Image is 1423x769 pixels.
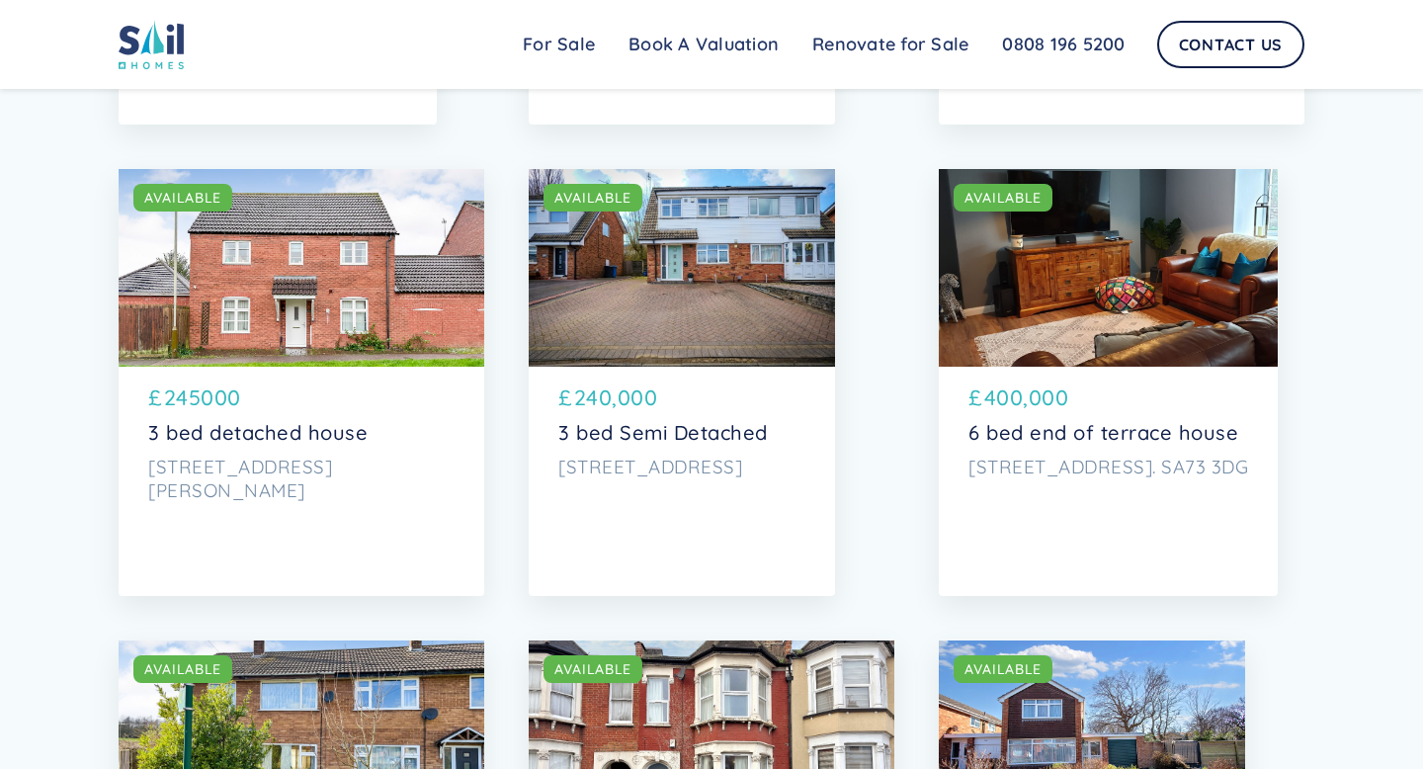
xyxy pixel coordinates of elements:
div: AVAILABLE [144,188,221,208]
div: AVAILABLE [144,659,221,679]
p: [STREET_ADDRESS] [558,455,805,478]
div: AVAILABLE [964,188,1042,208]
div: AVAILABLE [554,188,631,208]
p: £ [968,382,982,413]
p: 245000 [164,382,241,413]
a: 0808 196 5200 [985,25,1141,64]
a: For Sale [506,25,612,64]
a: AVAILABLE£240,0003 bed Semi Detached[STREET_ADDRESS] [529,169,835,596]
p: 400,000 [984,382,1069,413]
a: AVAILABLE£2450003 bed detached house[STREET_ADDRESS][PERSON_NAME] [119,169,484,596]
p: [STREET_ADDRESS]. SA73 3DG [968,455,1248,478]
div: AVAILABLE [964,659,1042,679]
p: 3 bed Semi Detached [558,421,805,445]
p: £ [558,382,572,413]
a: AVAILABLE£400,0006 bed end of terrace house[STREET_ADDRESS]. SA73 3DG [939,169,1278,596]
p: [STREET_ADDRESS][PERSON_NAME] [148,455,455,503]
a: Contact Us [1157,21,1305,68]
a: Book A Valuation [612,25,795,64]
p: £ [148,382,162,413]
p: 240,000 [574,382,658,413]
img: sail home logo colored [119,20,184,69]
p: 3 bed detached house [148,421,455,445]
a: Renovate for Sale [795,25,985,64]
p: 6 bed end of terrace house [968,421,1248,445]
div: AVAILABLE [554,659,631,679]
